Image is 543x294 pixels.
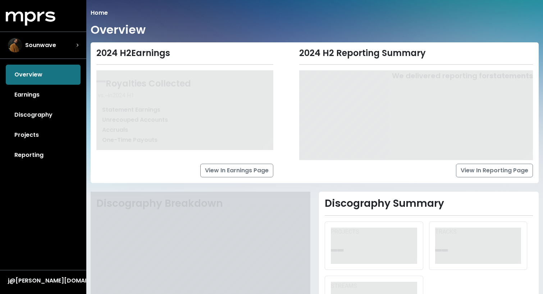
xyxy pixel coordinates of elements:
h2: Discography Summary [325,197,533,210]
li: Home [91,9,108,17]
div: 2024 H2 Reporting Summary [299,48,533,59]
a: Discography [6,105,81,125]
a: Reporting [6,145,81,165]
div: 2024 H2 Earnings [96,48,273,59]
span: Sounwave [25,41,56,50]
div: j@[PERSON_NAME][DOMAIN_NAME] [8,276,78,285]
a: View In Earnings Page [200,164,273,177]
nav: breadcrumb [91,9,539,17]
img: The selected account / producer [8,38,22,52]
a: mprs logo [6,14,55,22]
button: j@[PERSON_NAME][DOMAIN_NAME] [6,276,81,285]
a: View In Reporting Page [456,164,533,177]
h1: Overview [91,23,146,37]
a: Projects [6,125,81,145]
a: Earnings [6,85,81,105]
